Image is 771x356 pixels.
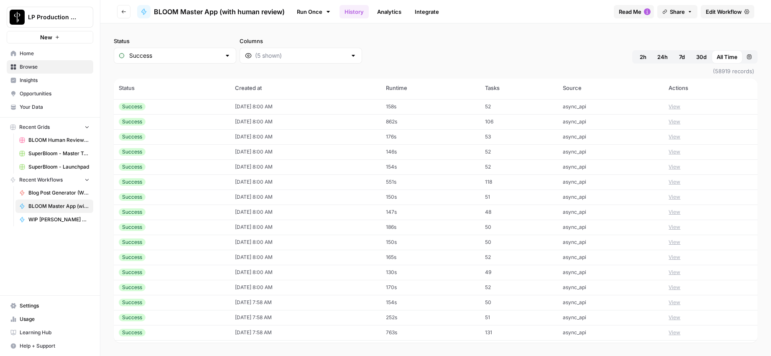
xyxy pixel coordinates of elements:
button: 7d [673,50,691,64]
div: Success [119,299,146,306]
td: [DATE] 8:00 AM [230,159,380,174]
div: Success [119,133,146,141]
div: Success [119,178,146,186]
a: Your Data [7,100,93,114]
div: Success [119,329,146,336]
input: (5 shown) [255,51,347,60]
td: [DATE] 7:58 AM [230,340,380,355]
td: async_api [558,280,664,295]
td: 154s [381,159,480,174]
button: View [669,193,680,201]
button: View [669,118,680,125]
td: [DATE] 8:00 AM [230,220,380,235]
img: LP Production Workloads Logo [10,10,25,25]
td: 48 [480,205,558,220]
span: (58919 records) [114,64,758,79]
button: 24h [652,50,673,64]
span: Learning Hub [20,329,89,336]
span: 30d [696,53,707,61]
button: 30d [691,50,712,64]
td: 154s [381,295,480,310]
td: 150s [381,235,480,250]
button: View [669,314,680,321]
td: async_api [558,340,664,355]
span: BLOOM Master App (with human review) [154,7,285,17]
button: View [669,299,680,306]
td: [DATE] 7:58 AM [230,325,380,340]
button: View [669,163,680,171]
a: Run Once [291,5,336,19]
a: Analytics [372,5,406,18]
span: LP Production Workloads [28,13,79,21]
span: New [40,33,52,41]
td: 53 [480,129,558,144]
td: [DATE] 8:00 AM [230,174,380,190]
td: async_api [558,220,664,235]
td: 52 [480,99,558,114]
a: Edit Workflow [701,5,754,18]
span: BLOOM Human Review (ver2) [28,136,89,144]
td: 862s [381,114,480,129]
td: [DATE] 7:58 AM [230,310,380,325]
td: async_api [558,325,664,340]
td: [DATE] 8:00 AM [230,205,380,220]
span: Recent Grids [19,123,50,131]
a: Learning Hub [7,326,93,339]
td: 52 [480,144,558,159]
td: 106 [480,114,558,129]
td: async_api [558,265,664,280]
td: 50 [480,220,558,235]
button: View [669,208,680,216]
td: 52 [480,159,558,174]
span: WIP [PERSON_NAME] Blog writer [28,216,89,223]
td: 131 [480,325,558,340]
button: View [669,133,680,141]
td: async_api [558,250,664,265]
button: New [7,31,93,44]
td: [DATE] 8:00 AM [230,235,380,250]
div: Success [119,254,146,261]
div: Success [119,193,146,201]
button: View [669,329,680,336]
td: 51 [480,190,558,205]
span: Edit Workflow [706,8,742,16]
button: View [669,103,680,110]
button: Help + Support [7,339,93,353]
div: Success [119,269,146,276]
td: 49 [480,265,558,280]
td: 473s [381,340,480,355]
td: [DATE] 8:00 AM [230,265,380,280]
div: Success [119,223,146,231]
span: Read Me [619,8,641,16]
td: async_api [558,190,664,205]
span: 2h [640,53,646,61]
button: Read Me [614,5,654,18]
td: 186s [381,220,480,235]
button: View [669,223,680,231]
td: async_api [558,129,664,144]
a: Settings [7,299,93,312]
a: Blog Post Generator (Writer + Fact Checker) [15,186,93,200]
span: All Time [717,53,738,61]
td: [DATE] 8:00 AM [230,250,380,265]
span: Recent Workflows [19,176,63,184]
div: Success [119,314,146,321]
button: View [669,238,680,246]
span: Opportunities [20,90,89,97]
td: async_api [558,310,664,325]
td: 763s [381,325,480,340]
div: Success [119,148,146,156]
td: 155 [480,340,558,355]
a: BLOOM Master App (with human review) [137,5,285,18]
div: Success [119,118,146,125]
span: SuperBloom - Launchpad [28,163,89,171]
td: [DATE] 8:00 AM [230,280,380,295]
span: Insights [20,77,89,84]
button: Share [657,5,697,18]
td: 158s [381,99,480,114]
a: Insights [7,74,93,87]
label: Columns [240,37,362,45]
td: [DATE] 7:58 AM [230,295,380,310]
button: 2h [634,50,652,64]
td: 165s [381,250,480,265]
